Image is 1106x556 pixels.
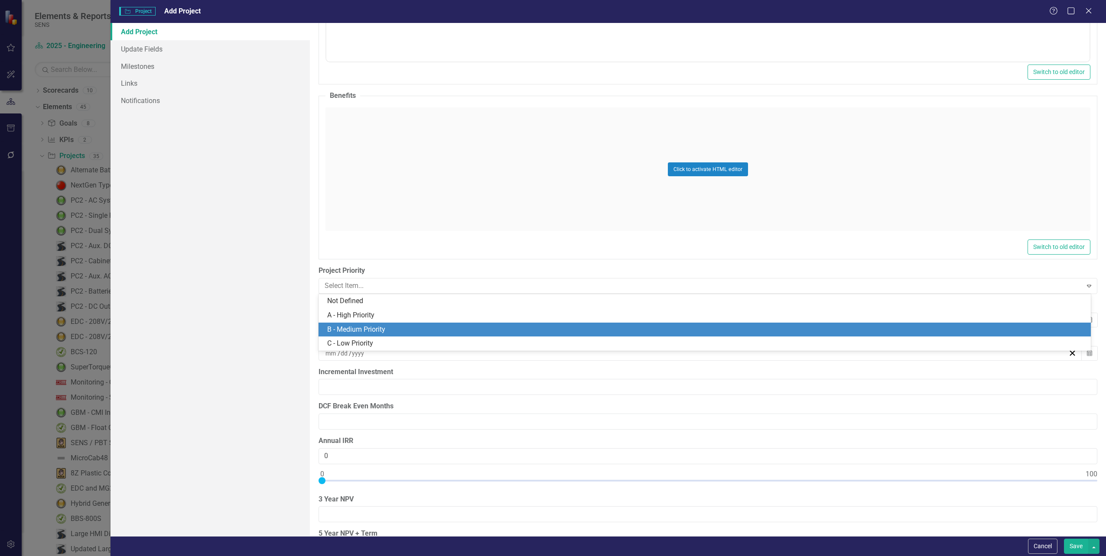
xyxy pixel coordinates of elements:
label: DCF Break Even Months [319,401,1097,411]
p: Bluetooth functionality to configure SENS products from phone app (related to Blazing Hog.) [2,2,761,13]
div: C - Low Priority [327,339,1086,349]
button: Click to activate HTML editor [668,162,748,176]
a: Notifications [111,92,309,109]
input: dd [340,349,349,358]
div: A - High Priority [327,310,1086,320]
div: B - Medium Priority [327,325,1086,335]
a: Update Fields [111,40,309,58]
label: 3 Year NPV [319,495,1097,504]
span: Project [119,7,155,16]
span: / [349,349,351,357]
button: Cancel [1028,539,1057,554]
button: Save [1064,539,1088,554]
label: 5 Year NPV + Term [319,529,1097,539]
a: Add Project [111,23,309,40]
a: Links [111,74,309,92]
label: Incremental Investment [319,367,1097,377]
label: Project Priority [319,266,1097,276]
button: Switch to old editor [1028,65,1090,80]
input: mm [325,349,338,358]
a: Milestones [111,58,309,75]
legend: Benefits [325,91,360,101]
span: / [338,349,340,357]
input: yyyy [351,349,365,358]
span: Add Project [164,7,201,15]
button: Switch to old editor [1028,239,1090,255]
div: Not Defined [327,296,1086,306]
label: Annual IRR [319,436,1097,446]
